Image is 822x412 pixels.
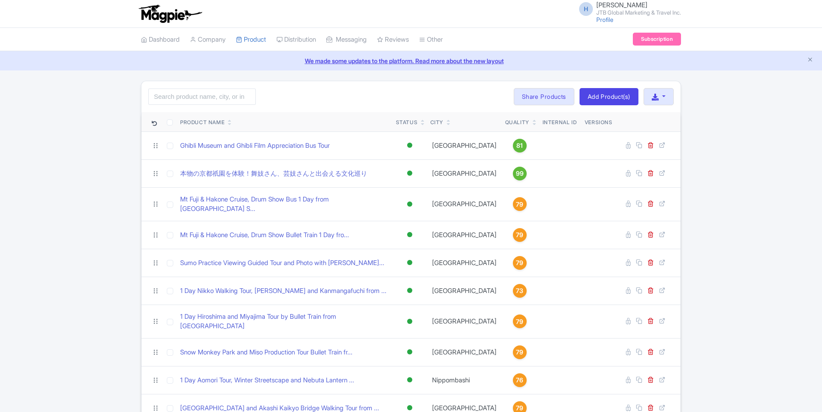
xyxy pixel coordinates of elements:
[574,2,681,15] a: H [PERSON_NAME] JTB Global Marketing & Travel Inc.
[430,119,443,126] div: City
[419,28,443,52] a: Other
[516,169,524,178] span: 99
[236,28,266,52] a: Product
[180,258,384,268] a: Sumo Practice Viewing Guided Tour and Photo with [PERSON_NAME]...
[505,167,534,180] a: 99
[516,317,523,327] span: 79
[516,348,523,357] span: 79
[581,112,616,132] th: Versions
[405,256,414,269] div: Active
[180,286,386,296] a: 1 Day Nikko Walking Tour, [PERSON_NAME] and Kanmangafuchi from ...
[427,249,502,277] td: [GEOGRAPHIC_DATA]
[180,312,389,331] a: 1 Day Hiroshima and Miyajima Tour by Bullet Train from [GEOGRAPHIC_DATA]
[633,33,681,46] a: Subscription
[405,284,414,297] div: Active
[180,348,353,357] a: Snow Monkey Park and Miso Production Tour Bullet Train fr...
[516,230,523,240] span: 79
[405,139,414,152] div: Active
[516,258,523,268] span: 79
[427,366,502,394] td: Nippombashi
[180,230,349,240] a: Mt Fuji & Hakone Cruise, Drum Show Bullet Train 1 Day fro...
[190,28,226,52] a: Company
[427,221,502,249] td: [GEOGRAPHIC_DATA]
[505,197,534,211] a: 79
[516,200,523,209] span: 79
[596,1,647,9] span: [PERSON_NAME]
[579,2,593,16] span: H
[405,229,414,241] div: Active
[538,112,581,132] th: Internal ID
[180,119,224,126] div: Product Name
[405,198,414,211] div: Active
[427,131,502,159] td: [GEOGRAPHIC_DATA]
[427,305,502,338] td: [GEOGRAPHIC_DATA]
[180,141,330,151] a: Ghibli Museum and Ghibli Film Appreciation Bus Tour
[137,4,203,23] img: logo-ab69f6fb50320c5b225c76a69d11143b.png
[514,88,574,105] a: Share Products
[505,228,534,242] a: 79
[276,28,316,52] a: Distribution
[807,55,813,65] button: Close announcement
[505,314,534,328] a: 79
[505,256,534,270] a: 79
[505,345,534,359] a: 79
[427,159,502,187] td: [GEOGRAPHIC_DATA]
[141,28,180,52] a: Dashboard
[505,139,534,153] a: 81
[405,315,414,328] div: Active
[5,56,817,65] a: We made some updates to the platform. Read more about the new layout
[596,16,613,23] a: Profile
[326,28,367,52] a: Messaging
[396,119,418,126] div: Status
[505,284,534,298] a: 73
[580,88,638,105] a: Add Product(s)
[596,10,681,15] small: JTB Global Marketing & Travel Inc.
[505,373,534,387] a: 76
[148,89,256,105] input: Search product name, city, or interal id
[505,119,529,126] div: Quality
[427,277,502,305] td: [GEOGRAPHIC_DATA]
[427,338,502,366] td: [GEOGRAPHIC_DATA]
[405,374,414,386] div: Active
[427,187,502,221] td: [GEOGRAPHIC_DATA]
[180,195,389,214] a: Mt Fuji & Hakone Cruise, Drum Show Bus 1 Day from [GEOGRAPHIC_DATA] S...
[516,141,523,150] span: 81
[180,375,354,385] a: 1 Day Aomori Tour, Winter Streetscape and Nebuta Lantern ...
[516,286,523,296] span: 73
[377,28,409,52] a: Reviews
[405,167,414,180] div: Active
[516,375,523,385] span: 76
[180,169,367,179] a: 本物の京都祇園を体験！舞妓さん、芸妓さんと出会える文化巡り
[405,346,414,358] div: Active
